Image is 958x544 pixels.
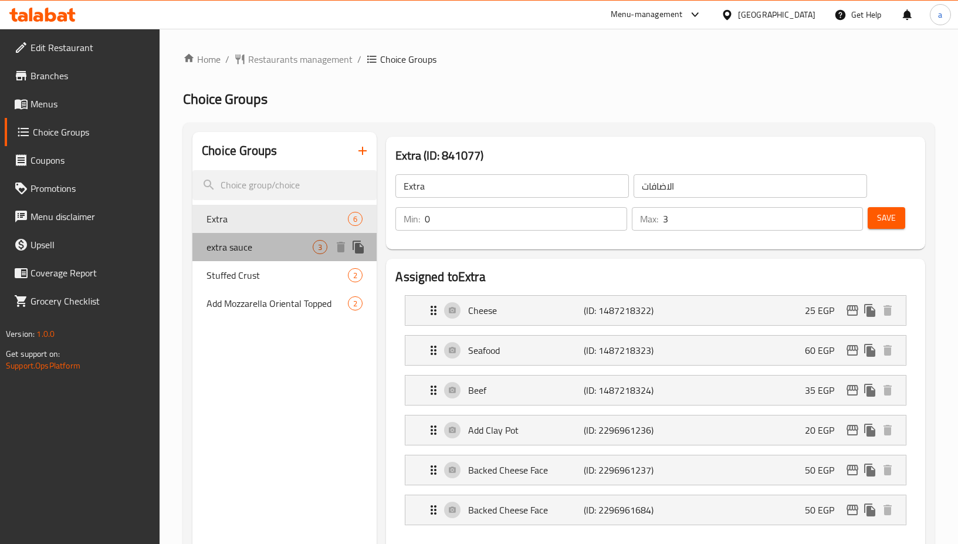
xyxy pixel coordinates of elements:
span: Coupons [31,153,151,167]
span: 2 [348,270,362,281]
button: edit [844,381,861,399]
div: Expand [405,415,906,445]
button: duplicate [861,302,879,319]
a: Menus [5,90,160,118]
p: 50 EGP [805,503,844,517]
a: Promotions [5,174,160,202]
p: 20 EGP [805,423,844,437]
p: (ID: 1487218323) [584,343,661,357]
span: Extra [207,212,348,226]
li: Expand [395,410,916,450]
button: delete [879,501,896,519]
span: Promotions [31,181,151,195]
p: Backed Cheese Face [468,503,584,517]
button: edit [844,342,861,359]
a: Choice Groups [5,118,160,146]
a: Menu disclaimer [5,202,160,231]
div: [GEOGRAPHIC_DATA] [738,8,815,21]
button: duplicate [861,342,879,359]
li: Expand [395,370,916,410]
div: Stuffed Crust2 [192,261,377,289]
span: Menus [31,97,151,111]
button: delete [879,302,896,319]
span: Save [877,211,896,225]
button: edit [844,421,861,439]
span: Add Mozzarella Oriental Topped [207,296,348,310]
p: 25 EGP [805,303,844,317]
p: Max: [640,212,658,226]
nav: breadcrumb [183,52,935,66]
p: Min: [404,212,420,226]
li: / [225,52,229,66]
p: (ID: 2296961684) [584,503,661,517]
a: Restaurants management [234,52,353,66]
span: Choice Groups [183,86,268,112]
button: duplicate [861,421,879,439]
li: Expand [395,490,916,530]
button: duplicate [861,381,879,399]
div: Expand [405,495,906,525]
p: (ID: 2296961237) [584,463,661,477]
span: Version: [6,326,35,342]
span: 2 [348,298,362,309]
button: delete [879,461,896,479]
div: Expand [405,336,906,365]
span: 1.0.0 [36,326,55,342]
button: delete [879,421,896,439]
button: edit [844,461,861,479]
div: Expand [405,376,906,405]
p: Add Clay Pot [468,423,584,437]
p: 50 EGP [805,463,844,477]
div: Expand [405,455,906,485]
span: Choice Groups [33,125,151,139]
button: duplicate [350,238,367,256]
span: Choice Groups [380,52,436,66]
span: Branches [31,69,151,83]
p: (ID: 1487218322) [584,303,661,317]
p: 60 EGP [805,343,844,357]
button: edit [844,302,861,319]
button: duplicate [861,461,879,479]
a: Coverage Report [5,259,160,287]
span: Get support on: [6,346,60,361]
p: Cheese [468,303,584,317]
span: Grocery Checklist [31,294,151,308]
span: Restaurants management [248,52,353,66]
div: Extra6 [192,205,377,233]
p: Seafood [468,343,584,357]
h2: Choice Groups [202,142,277,160]
a: Edit Restaurant [5,33,160,62]
a: Branches [5,62,160,90]
p: (ID: 1487218324) [584,383,661,397]
li: Expand [395,330,916,370]
span: a [938,8,942,21]
span: Edit Restaurant [31,40,151,55]
span: Coverage Report [31,266,151,280]
a: Coupons [5,146,160,174]
p: 35 EGP [805,383,844,397]
li: / [357,52,361,66]
div: Menu-management [611,8,683,22]
span: Upsell [31,238,151,252]
span: 6 [348,214,362,225]
a: Upsell [5,231,160,259]
div: Expand [405,296,906,325]
li: Expand [395,450,916,490]
button: edit [844,501,861,519]
button: delete [879,381,896,399]
p: Beef [468,383,584,397]
a: Home [183,52,221,66]
input: search [192,170,377,200]
div: Choices [348,296,363,310]
button: duplicate [861,501,879,519]
p: (ID: 2296961236) [584,423,661,437]
button: Save [868,207,905,229]
span: 3 [313,242,327,253]
button: delete [879,342,896,359]
div: Add Mozzarella Oriental Topped2 [192,289,377,317]
a: Grocery Checklist [5,287,160,315]
span: Menu disclaimer [31,210,151,224]
h2: Assigned to Extra [395,268,916,286]
span: extra sauce [207,240,313,254]
div: Choices [348,212,363,226]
